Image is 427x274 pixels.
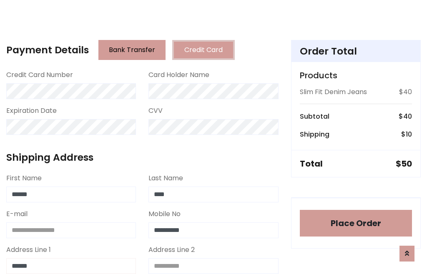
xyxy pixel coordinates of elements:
[300,70,412,80] h5: Products
[6,173,42,183] label: First Name
[98,40,166,60] button: Bank Transfer
[300,159,323,169] h5: Total
[300,130,329,138] h6: Shipping
[6,209,28,219] label: E-mail
[148,245,195,255] label: Address Line 2
[148,173,183,183] label: Last Name
[6,152,279,163] h4: Shipping Address
[148,106,163,116] label: CVV
[6,70,73,80] label: Credit Card Number
[403,112,412,121] span: 40
[300,210,412,237] button: Place Order
[6,245,51,255] label: Address Line 1
[300,112,329,120] h6: Subtotal
[300,87,367,97] p: Slim Fit Denim Jeans
[399,87,412,97] p: $40
[300,45,412,57] h4: Order Total
[6,106,57,116] label: Expiration Date
[399,112,412,120] h6: $
[148,209,181,219] label: Mobile No
[148,70,209,80] label: Card Holder Name
[401,130,412,138] h6: $
[406,130,412,139] span: 10
[6,44,89,56] h4: Payment Details
[401,158,412,169] span: 50
[396,159,412,169] h5: $
[172,40,235,60] button: Credit Card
